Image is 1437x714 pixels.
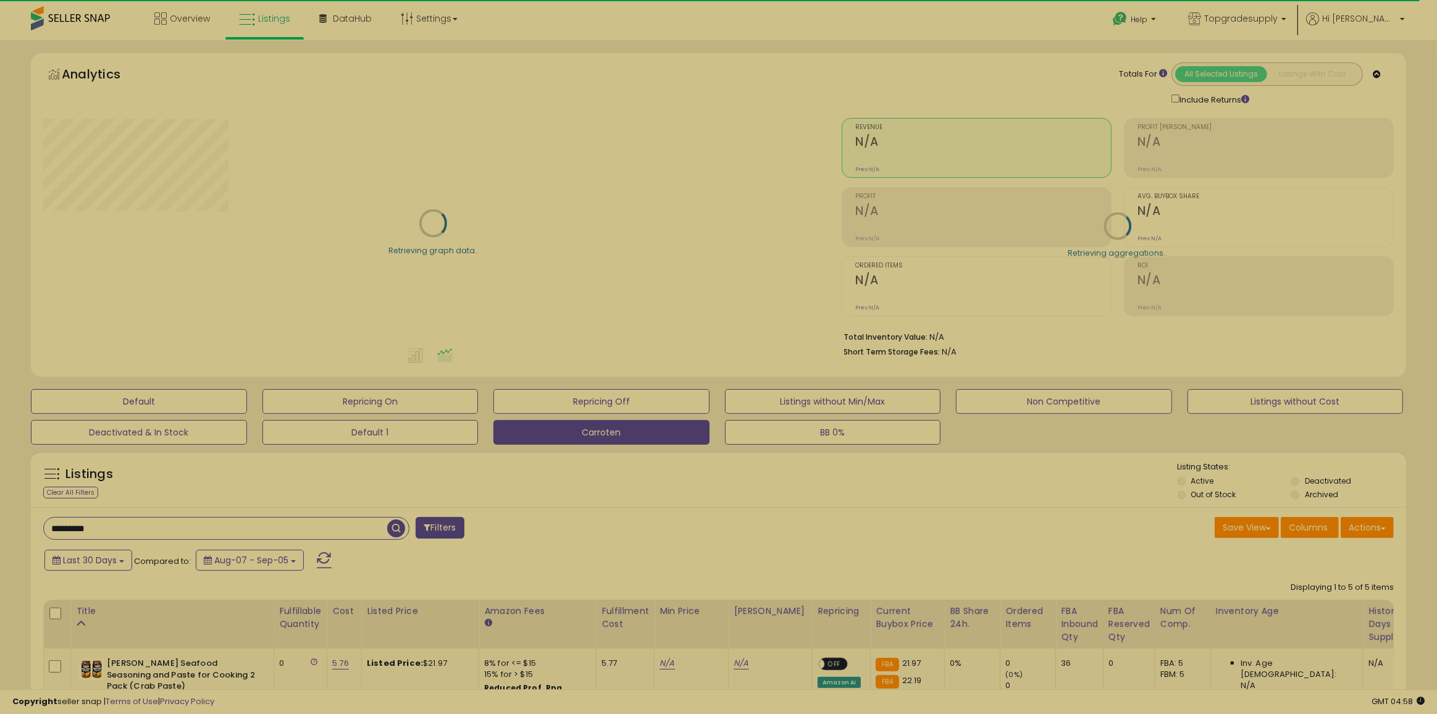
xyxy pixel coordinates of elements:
[1061,605,1098,644] div: FBA inbound Qty
[1216,605,1358,618] div: Inventory Age
[12,696,214,708] div: seller snap | |
[956,389,1172,414] button: Non Competitive
[1322,12,1396,25] span: Hi [PERSON_NAME]
[601,658,645,669] div: 5.77
[484,682,565,693] b: Reduced Prof. Rng.
[31,389,247,414] button: Default
[367,605,474,618] div: Listed Price
[1005,658,1055,669] div: 0
[332,605,356,618] div: Cost
[1162,92,1264,106] div: Include Returns
[1204,12,1278,25] span: Topgradesupply
[65,466,113,483] h5: Listings
[1191,476,1214,486] label: Active
[1160,669,1201,680] div: FBM: 5
[279,605,322,631] div: Fulfillable Quantity
[1005,670,1023,679] small: (0%)
[367,658,469,669] div: $21.97
[1281,517,1339,538] button: Columns
[106,695,158,707] a: Terms of Use
[332,657,349,670] a: 5.76
[1103,2,1168,40] a: Help
[484,618,492,629] small: Amazon Fees.
[601,605,649,631] div: Fulfillment Cost
[107,658,257,695] b: [PERSON_NAME] Seafood Seasoning and Paste for Cooking 2 Pack (Crab Paste)
[493,389,710,414] button: Repricing Off
[1372,695,1425,707] span: 2025-10-6 04:58 GMT
[262,389,479,414] button: Repricing On
[902,657,921,669] span: 21.97
[214,554,288,566] span: Aug-07 - Sep-05
[484,658,587,669] div: 8% for <= $15
[44,550,132,571] button: Last 30 Days
[1191,489,1236,500] label: Out of Stock
[484,669,587,680] div: 15% for > $15
[31,420,247,445] button: Deactivated & In Stock
[1119,69,1167,80] div: Totals For
[902,674,922,686] span: 22.19
[1306,12,1405,40] a: Hi [PERSON_NAME]
[824,659,844,670] span: OFF
[1112,11,1128,27] i: Get Help
[1341,517,1394,538] button: Actions
[1108,605,1150,644] div: FBA Reserved Qty
[1005,605,1050,631] div: Ordered Items
[1175,66,1267,82] button: All Selected Listings
[62,65,145,86] h5: Analytics
[1267,66,1359,82] button: Listings With Cost
[660,605,723,618] div: Min Price
[262,420,479,445] button: Default 1
[1305,489,1338,500] label: Archived
[1160,605,1205,631] div: Num of Comp.
[876,675,899,689] small: FBA
[1289,521,1328,534] span: Columns
[279,658,317,669] div: 0
[1160,658,1201,669] div: FBA: 5
[388,245,479,256] div: Retrieving graph data..
[734,657,748,670] a: N/A
[258,12,290,25] span: Listings
[818,677,861,688] div: Amazon AI
[12,695,57,707] strong: Copyright
[1131,14,1147,25] span: Help
[170,12,210,25] span: Overview
[725,389,941,414] button: Listings without Min/Max
[76,605,269,618] div: Title
[1368,658,1409,669] div: N/A
[493,420,710,445] button: Carroten
[1305,476,1351,486] label: Deactivated
[160,695,214,707] a: Privacy Policy
[367,657,423,669] b: Listed Price:
[484,605,591,618] div: Amazon Fees
[416,517,464,539] button: Filters
[1108,658,1146,669] div: 0
[734,605,807,618] div: [PERSON_NAME]
[1061,658,1094,669] div: 36
[43,487,98,498] div: Clear All Filters
[1188,389,1404,414] button: Listings without Cost
[950,658,991,669] div: 0%
[134,555,191,567] span: Compared to:
[660,657,674,670] a: N/A
[1215,517,1279,538] button: Save View
[63,554,117,566] span: Last 30 Days
[79,658,104,680] img: 51NgRj8kRkL._SL40_.jpg
[950,605,995,631] div: BB Share 24h.
[1241,680,1255,691] span: N/A
[876,658,899,671] small: FBA
[196,550,304,571] button: Aug-07 - Sep-05
[333,12,372,25] span: DataHub
[876,605,939,631] div: Current Buybox Price
[1005,680,1055,691] div: 0
[1178,461,1406,473] p: Listing States:
[1291,582,1394,594] div: Displaying 1 to 5 of 5 items
[1068,247,1168,258] div: Retrieving aggregations..
[1241,658,1354,680] span: Inv. Age [DEMOGRAPHIC_DATA]:
[1368,605,1414,644] div: Historical Days Of Supply
[725,420,941,445] button: BB 0%
[818,605,865,618] div: Repricing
